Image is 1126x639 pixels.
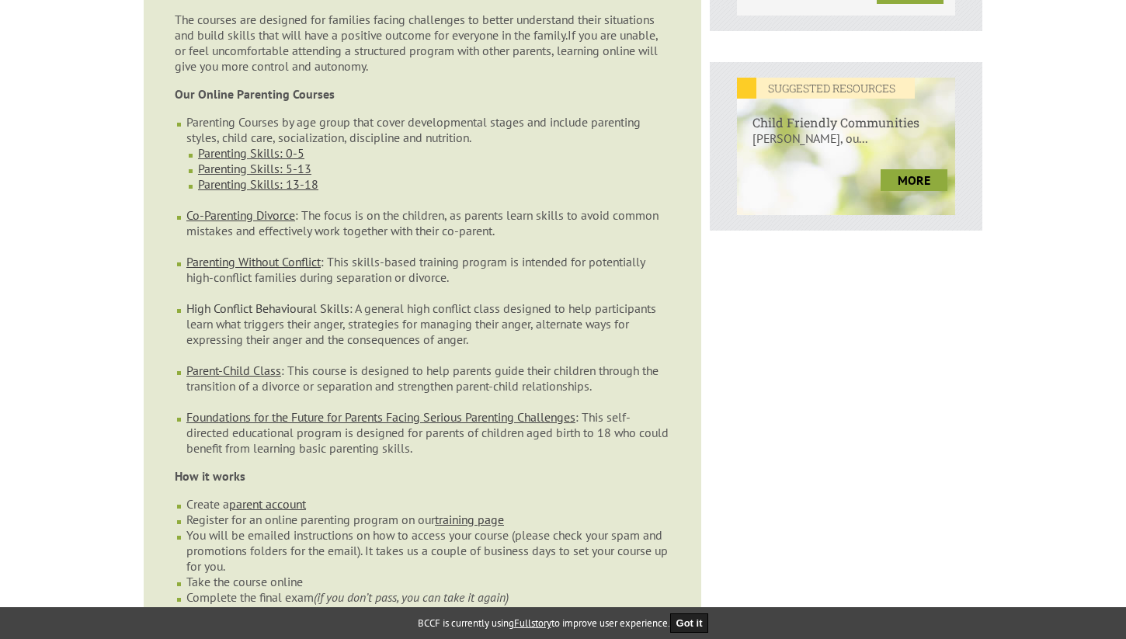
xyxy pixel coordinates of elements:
[175,27,658,74] span: If you are unable, or feel uncomfortable attending a structured program with other parents, learn...
[175,12,670,74] p: The courses are designed for families facing challenges to better understand their situations and...
[198,145,304,161] a: Parenting Skills: 0-5
[186,300,670,363] li: : A general high conflict class designed to help participants learn what triggers their anger, st...
[186,409,670,456] li: : This self-directed educational program is designed for parents of children aged birth to 18 who...
[881,169,947,191] a: more
[186,527,670,574] li: You will be emailed instructions on how to access your course (please check your spam and promoti...
[514,616,551,630] a: Fullstory
[186,254,670,300] li: : This skills-based training program is intended for potentially high-conflict families during se...
[737,130,955,161] p: [PERSON_NAME], ou...
[435,512,504,527] a: training page
[186,114,670,207] li: Parenting Courses by age group that cover developmental stages and include parenting styles, chil...
[737,99,955,130] h6: Child Friendly Communities
[186,363,670,409] li: : This course is designed to help parents guide their children through the transition of a divorc...
[186,363,281,378] a: Parent-Child Class
[186,589,670,605] li: Complete the final exam
[186,409,575,425] a: Foundations for the Future for Parents Facing Serious Parenting Challenges
[670,613,709,633] button: Got it
[186,512,670,527] li: Register for an online parenting program on our
[737,78,915,99] em: SUGGESTED RESOURCES
[186,605,670,620] li: Receive your certificate
[229,496,306,512] a: parent account
[175,468,245,484] strong: How it works
[186,496,670,512] li: Create a
[186,300,349,316] a: High Conflict Behavioural Skills
[314,589,509,605] em: (if you don’t pass, you can take it again)
[186,207,295,223] a: Co-Parenting Divorce
[186,574,670,589] li: Take the course online
[186,254,321,269] a: Parenting Without Conflict
[198,161,311,176] a: Parenting Skills: 5-13
[175,86,335,102] strong: Our Online Parenting Courses
[186,207,670,254] li: : The focus is on the children, as parents learn skills to avoid common mistakes and effectively ...
[198,176,318,192] a: Parenting Skills: 13-18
